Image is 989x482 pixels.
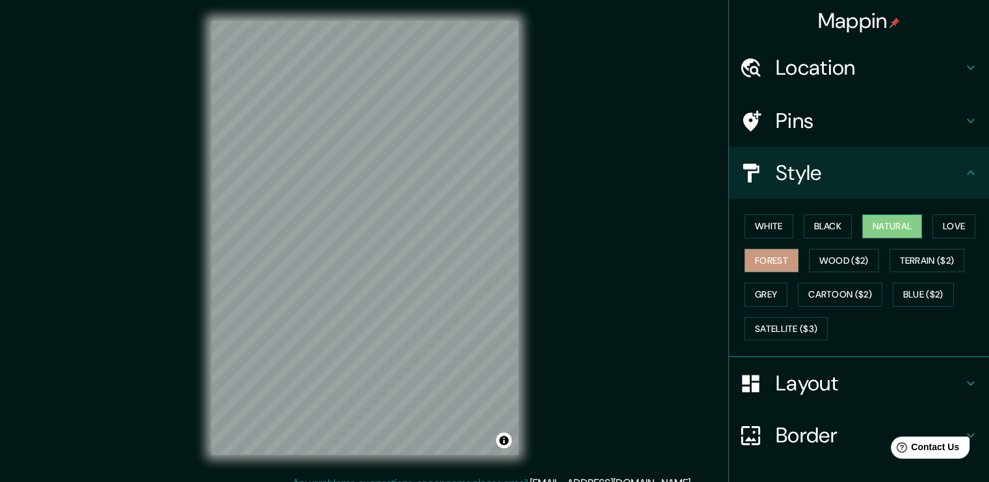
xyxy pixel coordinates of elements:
[776,422,963,448] h4: Border
[745,317,828,341] button: Satellite ($3)
[873,431,975,468] iframe: Help widget launcher
[798,283,882,307] button: Cartoon ($2)
[776,108,963,134] h4: Pins
[496,433,512,448] button: Toggle attribution
[804,214,852,238] button: Black
[745,214,793,238] button: White
[729,409,989,461] div: Border
[745,249,798,273] button: Forest
[893,283,954,307] button: Blue ($2)
[776,160,963,186] h4: Style
[809,249,879,273] button: Wood ($2)
[745,283,787,307] button: Grey
[932,214,975,238] button: Love
[729,357,989,409] div: Layout
[729,147,989,199] div: Style
[890,249,965,273] button: Terrain ($2)
[729,42,989,94] div: Location
[818,8,901,34] h4: Mappin
[862,214,922,238] button: Natural
[776,55,963,81] h4: Location
[890,18,900,28] img: pin-icon.png
[776,370,963,396] h4: Layout
[729,95,989,147] div: Pins
[211,21,518,455] canvas: Map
